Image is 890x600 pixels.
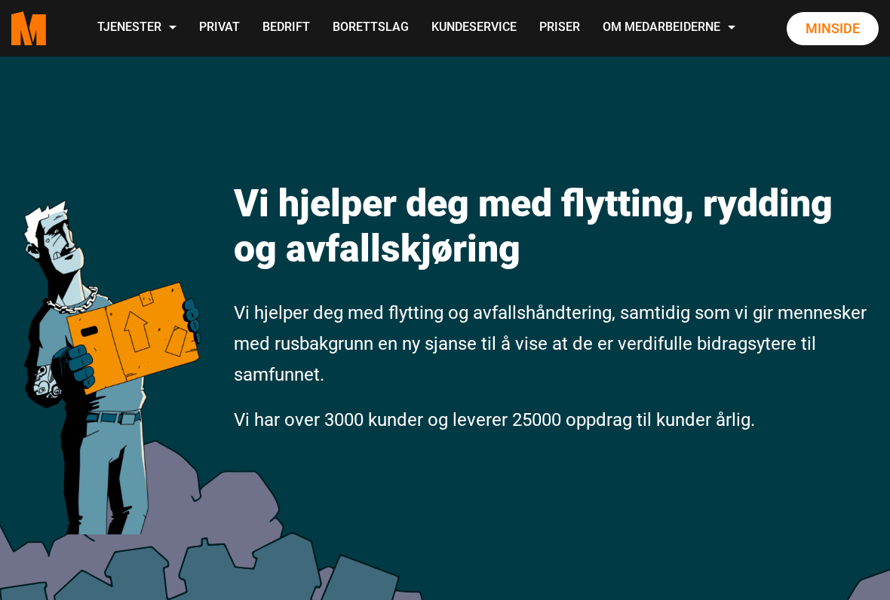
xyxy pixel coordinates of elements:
[86,2,188,55] a: Tjenester
[188,2,251,55] a: Privat
[591,2,747,55] a: Om Medarbeiderne
[251,2,321,55] a: Bedrift
[787,12,879,45] a: Minside
[528,2,591,55] a: Priser
[234,181,879,271] h1: Vi hjelper deg med flytting, rydding og avfallskjøring
[11,147,211,534] img: medarbeiderne man icon optimized
[420,2,528,55] a: Kundeservice
[234,409,755,430] span: Vi har over 3000 kunder og leverer 25000 oppdrag til kunder årlig.
[321,2,420,55] a: Borettslag
[234,302,867,385] span: Vi hjelper deg med flytting og avfallshåndtering, samtidig som vi gir mennesker med rusbakgrunn e...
